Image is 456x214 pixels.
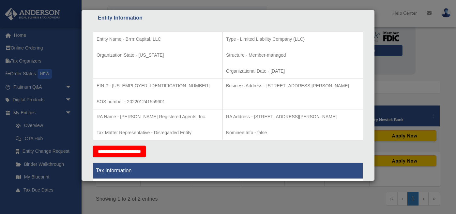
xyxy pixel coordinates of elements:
[97,51,219,59] p: Organization State - [US_STATE]
[97,113,219,121] p: RA Name - [PERSON_NAME] Registered Agents, Inc.
[226,129,359,137] p: Nominee Info - false
[226,82,359,90] p: Business Address - [STREET_ADDRESS][PERSON_NAME]
[97,82,219,90] p: EIN # - [US_EMPLOYER_IDENTIFICATION_NUMBER]
[226,51,359,59] p: Structure - Member-managed
[226,67,359,75] p: Organizational Date - [DATE]
[97,98,219,106] p: SOS number - 202201241559601
[226,113,359,121] p: RA Address - [STREET_ADDRESS][PERSON_NAME]
[226,35,359,43] p: Type - Limited Liability Company (LLC)
[97,35,219,43] p: Entity Name - Brrrr Capital, LLC
[97,129,219,137] p: Tax Matter Representative - Disregarded Entity
[98,13,358,22] div: Entity Information
[93,163,363,179] th: Tax Information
